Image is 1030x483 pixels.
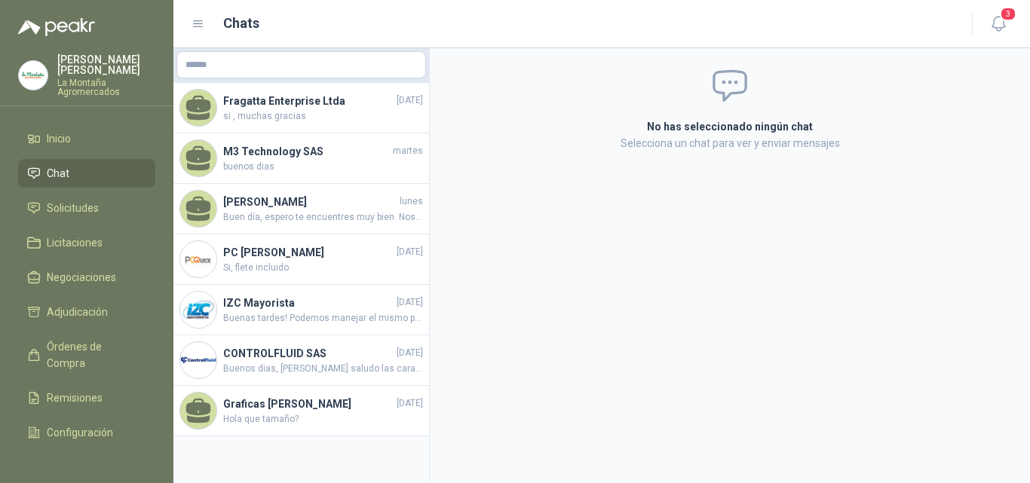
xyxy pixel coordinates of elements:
[180,292,216,328] img: Company Logo
[18,124,155,153] a: Inicio
[180,342,216,378] img: Company Logo
[180,241,216,277] img: Company Logo
[223,412,423,426] span: Hola que tamaño?
[18,194,155,222] a: Solicitudes
[47,165,69,182] span: Chat
[173,234,429,285] a: Company LogoPC [PERSON_NAME][DATE]Si, flete incluido
[223,210,423,225] span: Buen día, espero te encuentres muy bien. Nos llegó un producto que no vendemos para cotizar, para...
[397,396,423,411] span: [DATE]
[173,184,429,234] a: [PERSON_NAME]lunesBuen día, espero te encuentres muy bien. Nos llegó un producto que no vendemos ...
[223,345,394,362] h4: CONTROLFLUID SAS
[223,311,423,326] span: Buenas tardes! Podemos manejar el mismo precio. Sin embargo, habría un costo de envío de aproxima...
[223,244,394,261] h4: PC [PERSON_NAME]
[57,78,155,96] p: La Montaña Agromercados
[223,13,259,34] h1: Chats
[397,346,423,360] span: [DATE]
[18,418,155,447] a: Configuración
[47,269,116,286] span: Negociaciones
[397,295,423,310] span: [DATE]
[47,304,108,320] span: Adjudicación
[397,245,423,259] span: [DATE]
[19,61,48,90] img: Company Logo
[18,263,155,292] a: Negociaciones
[47,390,103,406] span: Remisiones
[47,424,113,441] span: Configuración
[173,285,429,335] a: Company LogoIZC Mayorista[DATE]Buenas tardes! Podemos manejar el mismo precio. Sin embargo, habrí...
[223,143,390,160] h4: M3 Technology SAS
[173,83,429,133] a: Fragatta Enterprise Ltda[DATE]si , muchas gracias
[18,18,95,36] img: Logo peakr
[47,130,71,147] span: Inicio
[223,194,397,210] h4: [PERSON_NAME]
[57,54,155,75] p: [PERSON_NAME] [PERSON_NAME]
[223,261,423,275] span: Si, flete incluido
[400,194,423,209] span: lunes
[467,118,993,135] h2: No has seleccionado ningún chat
[173,133,429,184] a: M3 Technology SASmartesbuenos dias
[18,298,155,326] a: Adjudicación
[18,159,155,188] a: Chat
[47,338,141,371] span: Órdenes de Compra
[1000,7,1016,21] span: 3
[223,295,394,311] h4: IZC Mayorista
[173,386,429,436] a: Graficas [PERSON_NAME][DATE]Hola que tamaño?
[18,228,155,257] a: Licitaciones
[173,335,429,386] a: Company LogoCONTROLFLUID SAS[DATE]Buenos dias, [PERSON_NAME] saludo las caracteristicas son: Term...
[223,93,394,109] h4: Fragatta Enterprise Ltda
[223,160,423,174] span: buenos dias
[223,109,423,124] span: si , muchas gracias
[985,11,1012,38] button: 3
[393,144,423,158] span: martes
[223,362,423,376] span: Buenos dias, [PERSON_NAME] saludo las caracteristicas son: Termómetro de [GEOGRAPHIC_DATA] - [GEO...
[223,396,394,412] h4: Graficas [PERSON_NAME]
[397,93,423,108] span: [DATE]
[18,384,155,412] a: Remisiones
[18,332,155,378] a: Órdenes de Compra
[467,135,993,151] p: Selecciona un chat para ver y enviar mensajes
[47,200,99,216] span: Solicitudes
[47,234,103,251] span: Licitaciones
